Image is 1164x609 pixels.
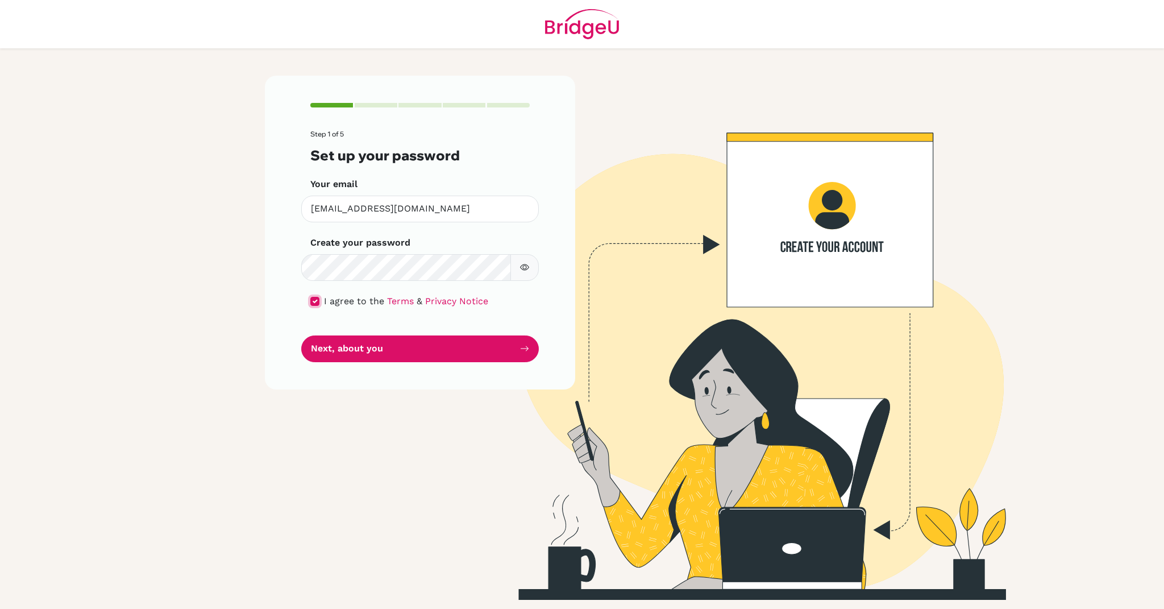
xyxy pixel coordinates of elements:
[310,147,530,164] h3: Set up your password
[310,236,410,250] label: Create your password
[324,296,384,306] span: I agree to the
[420,76,1068,600] img: Create your account
[417,296,422,306] span: &
[301,196,539,222] input: Insert your email*
[310,130,344,138] span: Step 1 of 5
[310,177,357,191] label: Your email
[387,296,414,306] a: Terms
[425,296,488,306] a: Privacy Notice
[301,335,539,362] button: Next, about you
